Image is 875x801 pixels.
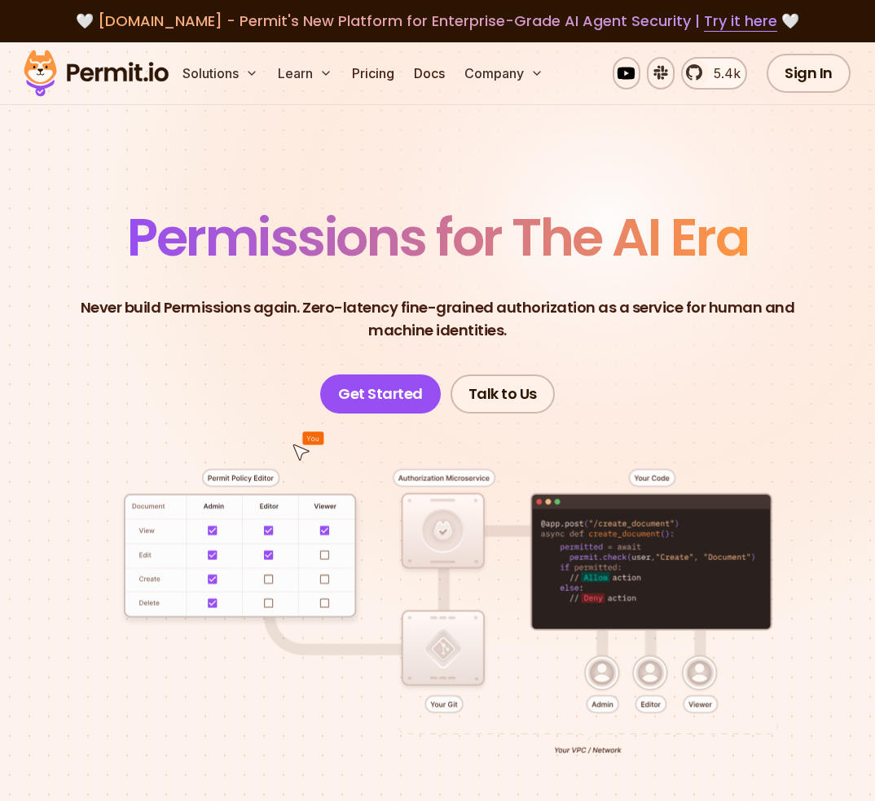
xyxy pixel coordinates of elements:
button: Company [458,57,550,90]
span: [DOMAIN_NAME] - Permit's New Platform for Enterprise-Grade AI Agent Security | [98,11,777,31]
a: Get Started [320,374,441,414]
a: 5.4k [681,57,747,90]
a: Talk to Us [451,374,555,414]
p: Never build Permissions again. Zero-latency fine-grained authorization as a service for human and... [52,296,823,342]
a: Try it here [704,11,777,32]
a: Sign In [767,54,851,93]
a: Pricing [345,57,401,90]
div: 🤍 🤍 [39,10,836,33]
button: Learn [271,57,339,90]
img: Permit logo [16,46,176,101]
span: 5.4k [704,63,741,83]
a: Docs [407,57,451,90]
span: Permissions for The AI Era [127,201,748,274]
button: Solutions [176,57,265,90]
